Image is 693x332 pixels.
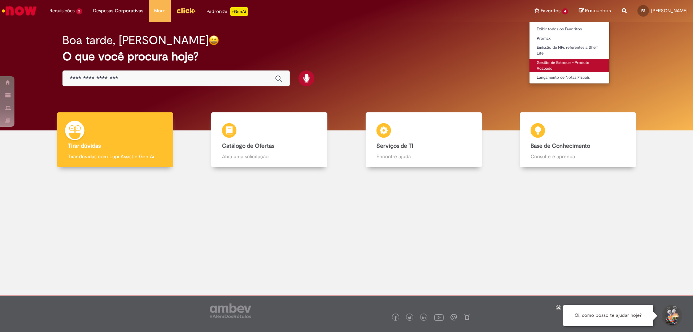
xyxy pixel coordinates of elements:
ul: Favoritos [529,22,610,84]
a: Rascunhos [579,8,611,14]
div: Oi, como posso te ajudar hoje? [563,305,653,326]
p: Encontre ajuda [376,153,471,160]
img: click_logo_yellow_360x200.png [176,5,196,16]
a: Catálogo de Ofertas Abra uma solicitação [192,112,347,168]
a: Promax [529,35,609,43]
span: 4 [562,8,568,14]
span: More [154,7,165,14]
img: logo_footer_youtube.png [434,312,444,322]
img: logo_footer_facebook.png [394,316,397,320]
img: logo_footer_naosei.png [464,314,470,320]
b: Base de Conhecimento [531,142,590,150]
b: Serviços de TI [376,142,413,150]
img: happy-face.png [209,35,219,46]
img: logo_footer_workplace.png [450,314,457,320]
span: FS [641,8,645,13]
a: Base de Conhecimento Consulte e aprenda [501,112,655,168]
img: logo_footer_twitter.png [408,316,411,320]
button: Iniciar Conversa de Suporte [661,305,682,327]
span: Favoritos [541,7,561,14]
span: 2 [76,8,82,14]
a: Serviços de TI Encontre ajuda [346,112,501,168]
span: Requisições [49,7,75,14]
a: Lançamento de Notas Fiscais [529,74,609,82]
h2: O que você procura hoje? [62,50,631,63]
h2: Boa tarde, [PERSON_NAME] [62,34,209,47]
img: ServiceNow [1,4,38,18]
p: Abra uma solicitação [222,153,317,160]
span: [PERSON_NAME] [651,8,688,14]
p: +GenAi [230,7,248,16]
a: Emissão de NFs referentes a Shelf Life [529,44,609,57]
b: Catálogo de Ofertas [222,142,274,150]
img: logo_footer_ambev_rotulo_gray.png [210,303,251,318]
span: Rascunhos [585,7,611,14]
b: Tirar dúvidas [68,142,101,150]
img: logo_footer_linkedin.png [422,316,426,320]
div: Padroniza [206,7,248,16]
a: Exibir todos os Favoritos [529,25,609,33]
p: Tirar dúvidas com Lupi Assist e Gen Ai [68,153,162,160]
span: Despesas Corporativas [93,7,143,14]
a: Gestão de Estoque – Produto Acabado [529,59,609,72]
a: Tirar dúvidas Tirar dúvidas com Lupi Assist e Gen Ai [38,112,192,168]
p: Consulte e aprenda [531,153,625,160]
